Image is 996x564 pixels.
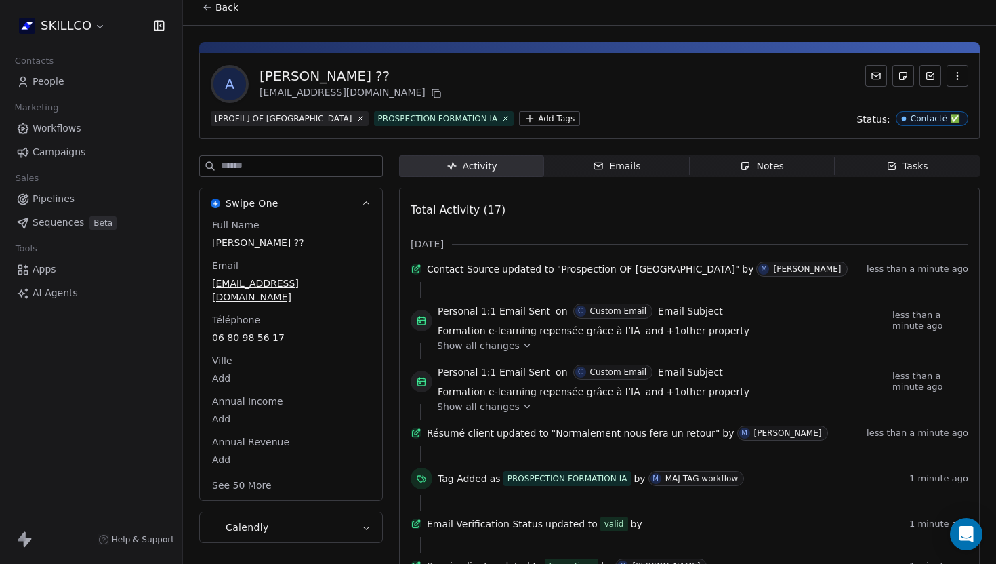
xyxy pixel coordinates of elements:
span: Tag Added [438,472,487,485]
a: Help & Support [98,534,174,545]
span: on [556,365,567,379]
a: Workflows [11,117,171,140]
button: CalendlyCalendly [200,512,382,542]
span: 1 minute ago [909,519,968,529]
a: Show all changes [437,400,959,414]
div: Swipe OneSwipe One [200,218,382,500]
span: Formation e-learning repensée grâce à l’IA [438,385,640,399]
span: People [33,75,64,89]
div: [PROFIL] OF [GEOGRAPHIC_DATA] [215,113,352,125]
span: Email [209,259,241,273]
span: Sales [9,168,45,188]
span: Help & Support [112,534,174,545]
span: updated to [497,426,549,440]
span: [DATE] [411,237,444,251]
span: Email Subject [658,365,723,379]
span: 1 minute ago [909,473,968,484]
span: Campaigns [33,145,85,159]
div: M [761,264,767,275]
span: [PERSON_NAME] ?? [212,236,370,249]
span: and + 1 other property [646,324,749,338]
span: Personal 1:1 Email Sent [438,365,550,379]
span: Marketing [9,98,64,118]
span: Apps [33,262,56,277]
button: Add Tags [519,111,580,126]
a: Apps [11,258,171,281]
span: less than a minute ago [892,310,968,331]
span: [EMAIL_ADDRESS][DOMAIN_NAME] [212,277,370,304]
button: See 50 More [204,473,280,498]
div: Tasks [886,159,928,174]
span: as [490,472,501,485]
span: Annual Revenue [209,435,292,449]
span: Contacts [9,51,60,71]
div: C [578,367,583,378]
span: Ville [209,354,235,367]
span: Tools [9,239,43,259]
div: PROSPECTION FORMATION IA [378,113,498,125]
span: Total Activity (17) [411,203,505,216]
span: Full Name [209,218,262,232]
div: [EMAIL_ADDRESS][DOMAIN_NAME] [260,85,444,102]
div: Custom Email [590,367,646,377]
span: less than a minute ago [867,428,968,439]
span: 06 80 98 56 17 [212,331,370,344]
img: Calendly [211,523,220,532]
span: A [213,68,246,100]
span: and + 1 other property [646,385,749,399]
div: [PERSON_NAME] ?? [260,66,444,85]
span: Status: [856,113,890,126]
span: by [631,517,642,531]
img: Swipe One [211,199,220,208]
div: M [652,473,659,484]
a: People [11,70,171,93]
div: [PERSON_NAME] [754,428,822,438]
a: Pipelines [11,188,171,210]
span: SKILLCO [41,17,91,35]
div: Custom Email [590,306,646,316]
a: Show all changes [437,339,959,352]
span: Sequences [33,216,84,230]
span: Add [212,371,370,385]
div: PROSPECTION FORMATION IA [507,472,627,485]
span: Personal 1:1 Email Sent [438,304,550,318]
span: Beta [89,216,117,230]
span: by [742,262,753,276]
span: updated to [502,262,554,276]
span: updated to [545,517,598,531]
div: Emails [593,159,640,174]
span: Back [215,1,238,14]
div: C [578,306,583,317]
span: Show all changes [437,339,520,352]
span: Show all changes [437,400,520,414]
a: SequencesBeta [11,211,171,234]
span: Contact Source [427,262,499,276]
span: Pipelines [33,192,75,206]
a: Campaigns [11,141,171,163]
span: Résumé client [427,426,494,440]
span: AI Agents [33,286,78,300]
span: "Normalement nous fera un retour" [552,426,720,440]
span: less than a minute ago [867,264,968,275]
div: M [741,428,747,439]
span: Email Verification Status [427,517,543,531]
span: less than a minute ago [892,371,968,392]
span: on [556,304,567,318]
span: by [634,472,645,485]
div: Open Intercom Messenger [950,518,982,550]
div: valid [604,517,624,531]
div: Contacté ✅ [911,114,960,123]
button: Swipe OneSwipe One [200,188,382,218]
img: Skillco%20logo%20icon%20(2).png [19,18,35,34]
span: "Prospection OF [GEOGRAPHIC_DATA]" [557,262,740,276]
span: by [722,426,734,440]
span: Annual Income [209,395,286,408]
span: Add [212,453,370,466]
span: Swipe One [226,197,278,210]
a: AI Agents [11,282,171,304]
div: [PERSON_NAME] [773,264,841,274]
div: MAJ TAG workflow [665,474,739,483]
span: Workflows [33,121,81,136]
span: Téléphone [209,313,263,327]
span: Add [212,412,370,426]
